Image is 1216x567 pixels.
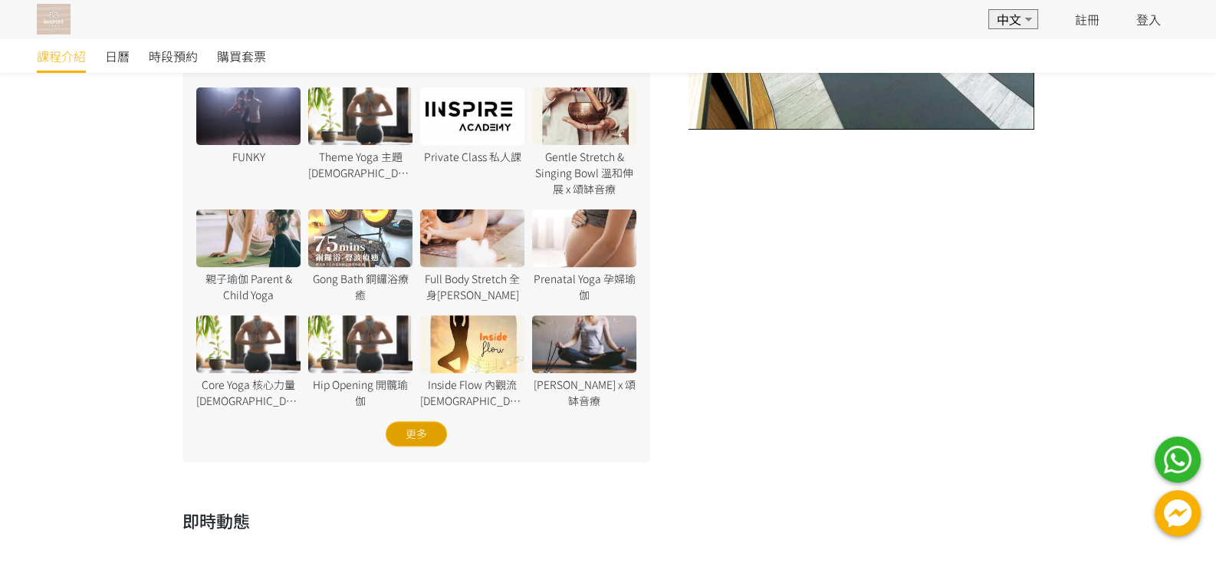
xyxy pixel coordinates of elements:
div: Private Class 私人課 [420,149,524,165]
div: Inside Flow 內觀流[DEMOGRAPHIC_DATA] [420,377,524,409]
span: 課程介紹 [37,47,86,65]
div: 親子瑜伽 Parent & Child Yoga [196,271,301,303]
span: 購買套票 [217,47,266,65]
a: 登入 [1136,10,1161,28]
div: Theme Yoga 主題[DEMOGRAPHIC_DATA] [308,149,412,181]
div: Gong Bath 銅鑼浴療癒 [308,271,412,303]
div: FUNKY [196,149,301,165]
div: Core Yoga 核心力量[DEMOGRAPHIC_DATA] [196,377,301,409]
div: Gentle Stretch & Singing Bowl 溫和伸展 x 頌缽音療 [532,149,636,197]
a: 時段預約 [149,39,198,73]
a: 課程介紹 [37,39,86,73]
div: Prenatal Yoga 孕婦瑜伽 [532,271,636,303]
a: 註冊 [1075,10,1099,28]
div: Hip Opening 開髖瑜伽 [308,377,412,409]
div: Full Body Stretch 全身[PERSON_NAME] [420,271,524,303]
a: 購買套票 [217,39,266,73]
img: T57dtJh47iSJKDtQ57dN6xVUMYY2M0XQuGF02OI4.png [37,4,71,35]
span: 時段預約 [149,47,198,65]
a: 日曆 [105,39,130,73]
div: 更多 [386,421,447,447]
h2: 即時動態 [182,508,1034,533]
span: 日曆 [105,47,130,65]
div: [PERSON_NAME] x 頌缽音療 [532,377,636,409]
